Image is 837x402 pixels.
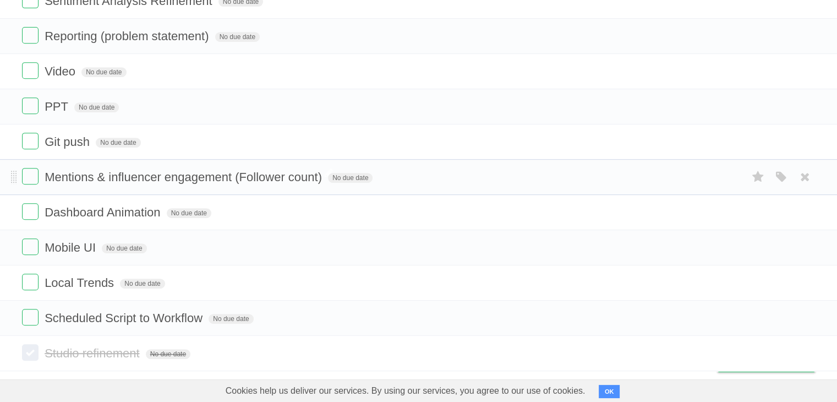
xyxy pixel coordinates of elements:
[741,352,809,372] span: Buy me a coffee
[328,173,373,183] span: No due date
[209,314,253,324] span: No due date
[215,32,260,42] span: No due date
[146,349,190,359] span: No due date
[22,27,39,44] label: Done
[22,344,39,361] label: Done
[45,170,325,184] span: Mentions & influencer engagement (Follower count)
[167,208,211,218] span: No due date
[45,205,163,219] span: Dashboard Animation
[22,274,39,290] label: Done
[45,276,117,290] span: Local Trends
[45,311,205,325] span: Scheduled Script to Workflow
[22,238,39,255] label: Done
[45,100,71,113] span: PPT
[45,241,99,254] span: Mobile UI
[120,279,165,289] span: No due date
[45,346,142,360] span: Studio refinement
[22,203,39,220] label: Done
[81,67,126,77] span: No due date
[74,102,119,112] span: No due date
[45,135,92,149] span: Git push
[45,29,211,43] span: Reporting (problem statement)
[22,97,39,114] label: Done
[599,385,620,398] button: OK
[215,380,597,402] span: Cookies help us deliver our services. By using our services, you agree to our use of cookies.
[22,168,39,184] label: Done
[102,243,146,253] span: No due date
[22,133,39,149] label: Done
[96,138,140,148] span: No due date
[45,64,78,78] span: Video
[22,62,39,79] label: Done
[22,309,39,325] label: Done
[748,168,769,186] label: Star task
